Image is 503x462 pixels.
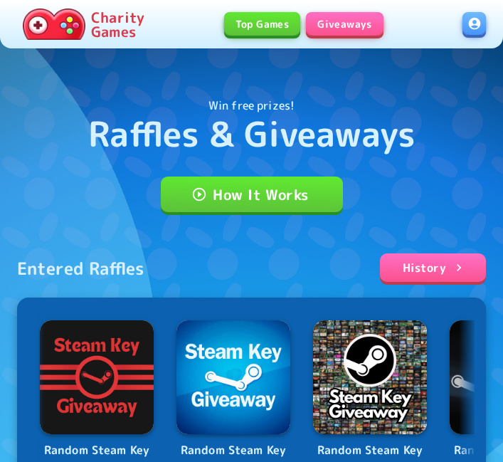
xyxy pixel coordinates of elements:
a: Top Games [224,12,301,36]
p: Random Steam Key [313,441,427,460]
img: Logo [176,320,290,434]
img: Charity.Games [23,9,85,40]
p: Random Steam Key [176,441,290,460]
a: Giveaways [306,12,383,36]
p: Random Steam Key [40,441,154,460]
h1: Raffles & Giveaways [88,114,415,154]
a: History [380,253,486,282]
p: Win free prizes! [208,97,295,114]
div: Entered Raffles [17,257,144,280]
a: How It Works [161,177,343,212]
img: Logo [313,320,427,434]
a: Charity Games [17,6,150,43]
img: Logo [40,320,154,434]
p: Charity Games [91,10,144,38]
